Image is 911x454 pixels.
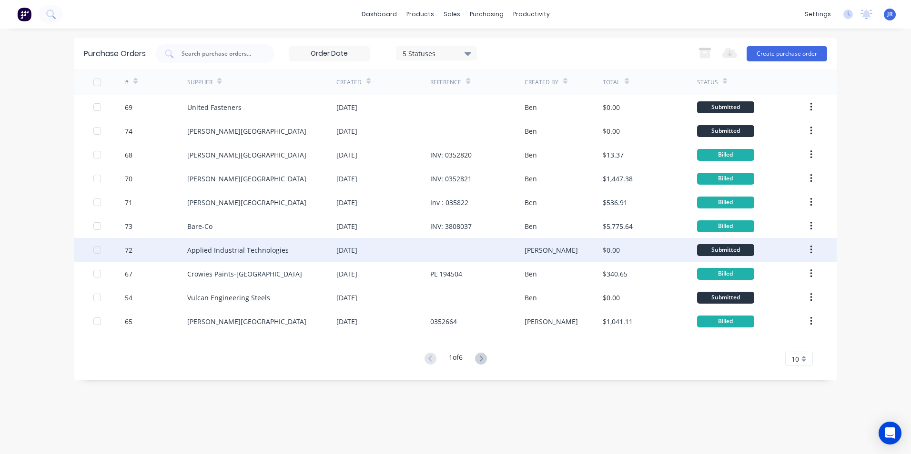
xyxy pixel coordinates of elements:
div: Ben [525,197,537,207]
div: [DATE] [336,102,357,112]
div: PL 194504 [430,269,462,279]
div: $5,775.64 [603,221,633,231]
div: 72 [125,245,132,255]
div: 67 [125,269,132,279]
div: [PERSON_NAME][GEOGRAPHIC_DATA] [187,316,306,326]
div: Vulcan Engineering Steels [187,293,270,303]
div: Submitted [697,125,754,137]
div: Submitted [697,101,754,113]
span: 10 [791,354,799,364]
input: Search purchase orders... [181,49,260,59]
div: productivity [508,7,555,21]
button: Create purchase order [747,46,827,61]
div: 70 [125,174,132,184]
div: [DATE] [336,316,357,326]
div: 68 [125,150,132,160]
div: Ben [525,126,537,136]
div: $13.37 [603,150,624,160]
div: [DATE] [336,221,357,231]
div: Open Intercom Messenger [879,422,901,444]
div: [DATE] [336,174,357,184]
div: sales [439,7,465,21]
span: JR [887,10,893,19]
img: Factory [17,7,31,21]
div: Ben [525,269,537,279]
div: Status [697,78,718,87]
div: Crowies Paints-[GEOGRAPHIC_DATA] [187,269,302,279]
a: dashboard [357,7,402,21]
div: 71 [125,197,132,207]
div: Purchase Orders [84,48,146,59]
div: 1 of 6 [449,352,463,366]
div: Ben [525,174,537,184]
div: [DATE] [336,293,357,303]
div: Submitted [697,292,754,304]
div: United Fasteners [187,102,242,112]
div: Created [336,78,362,87]
div: Ben [525,150,537,160]
div: $0.00 [603,293,620,303]
div: 73 [125,221,132,231]
div: $0.00 [603,245,620,255]
div: Bare-Co [187,221,213,231]
div: INV: 0352821 [430,174,472,184]
div: [DATE] [336,126,357,136]
div: 65 [125,316,132,326]
div: Billed [697,173,754,185]
div: Total [603,78,620,87]
div: INV: 3808037 [430,221,472,231]
div: Ben [525,293,537,303]
div: [DATE] [336,245,357,255]
div: Reference [430,78,461,87]
div: [PERSON_NAME][GEOGRAPHIC_DATA] [187,150,306,160]
div: purchasing [465,7,508,21]
div: # [125,78,129,87]
div: $0.00 [603,102,620,112]
div: $1,447.38 [603,174,633,184]
div: Ben [525,221,537,231]
div: Billed [697,268,754,280]
div: $1,041.11 [603,316,633,326]
div: Billed [697,220,754,232]
div: settings [800,7,836,21]
div: Supplier [187,78,213,87]
div: [PERSON_NAME][GEOGRAPHIC_DATA] [187,174,306,184]
div: [PERSON_NAME][GEOGRAPHIC_DATA] [187,197,306,207]
div: Applied Industrial Technologies [187,245,289,255]
div: [PERSON_NAME] [525,316,578,326]
div: $0.00 [603,126,620,136]
div: $340.65 [603,269,628,279]
div: Billed [697,316,754,327]
div: 0352664 [430,316,457,326]
div: INV: 0352820 [430,150,472,160]
input: Order Date [289,47,369,61]
div: [DATE] [336,197,357,207]
div: products [402,7,439,21]
div: Billed [697,149,754,161]
div: Created By [525,78,558,87]
div: 54 [125,293,132,303]
div: [PERSON_NAME] [525,245,578,255]
div: Inv : 035822 [430,197,468,207]
div: 69 [125,102,132,112]
div: [DATE] [336,150,357,160]
div: $536.91 [603,197,628,207]
div: 74 [125,126,132,136]
div: Ben [525,102,537,112]
div: 5 Statuses [403,48,471,58]
div: [PERSON_NAME][GEOGRAPHIC_DATA] [187,126,306,136]
div: Submitted [697,244,754,256]
div: [DATE] [336,269,357,279]
div: Billed [697,197,754,208]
